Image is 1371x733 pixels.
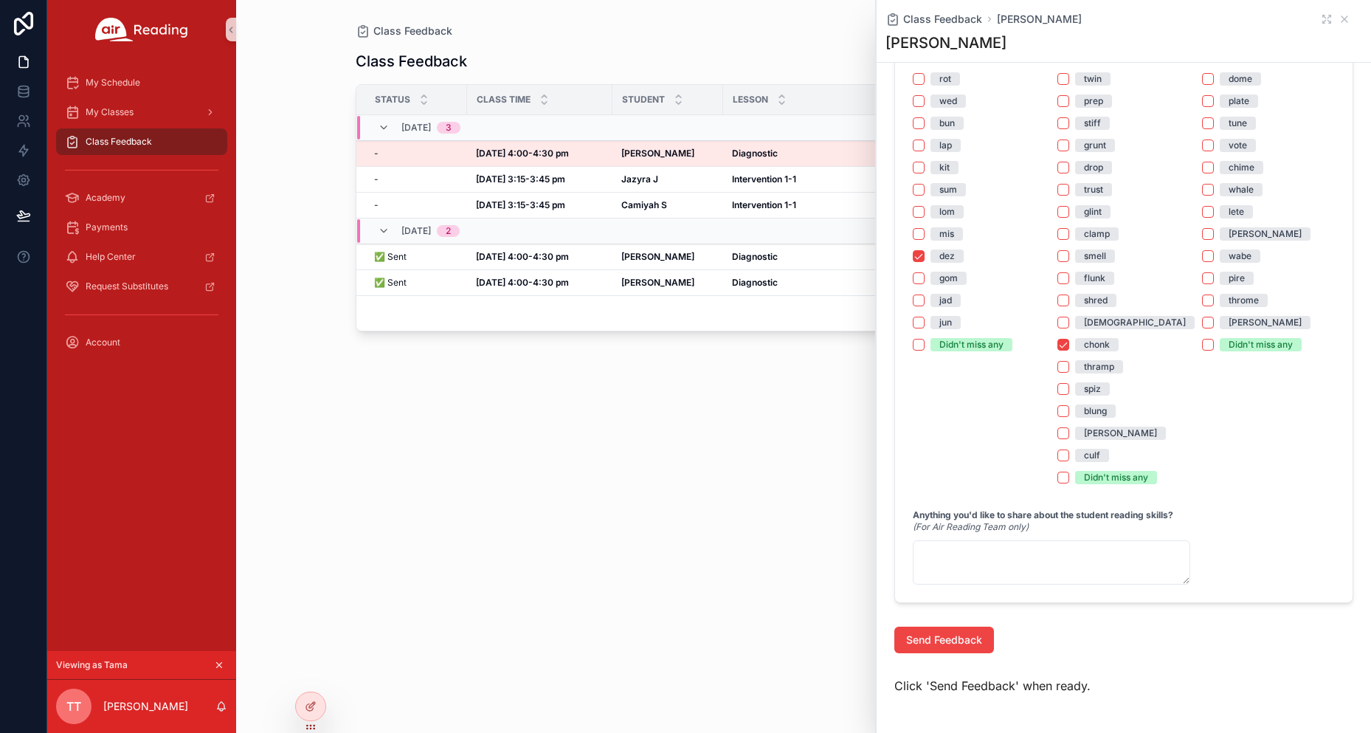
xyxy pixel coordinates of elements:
div: dez [939,250,955,263]
div: plate [1229,94,1249,108]
a: [PERSON_NAME] [997,12,1082,27]
strong: Intervention 1-1 [732,173,796,185]
a: Camiyah S [621,199,714,211]
em: (For Air Reading Team only) [913,521,1029,532]
div: smell [1084,250,1106,263]
div: spiz [1084,382,1101,396]
div: trust [1084,183,1103,196]
div: whale [1229,183,1254,196]
div: culf [1084,449,1100,462]
a: ✅ Sent [374,277,458,289]
div: chime [1229,161,1254,174]
div: pire [1229,272,1245,285]
span: Status [375,94,410,106]
span: Academy [86,192,125,204]
div: tune [1229,117,1247,130]
button: Send Feedback [894,627,994,653]
span: [DATE] [401,122,431,134]
div: blung [1084,405,1107,418]
div: Didn't miss any [1229,338,1293,351]
div: mis [939,227,954,241]
div: sum [939,183,957,196]
div: [DEMOGRAPHIC_DATA] [1084,316,1186,329]
span: [DATE] [401,225,431,237]
div: 2 [446,225,451,237]
div: [PERSON_NAME] [1229,227,1302,241]
div: lom [939,205,955,218]
strong: Jazyra J [621,173,658,185]
h1: [PERSON_NAME] [885,32,1006,53]
a: My Classes [56,99,227,125]
span: ✅ Sent [374,277,407,289]
span: Student [622,94,665,106]
div: Didn't miss any [1084,471,1148,484]
strong: [DATE] 3:15-3:45 pm [476,173,565,185]
div: prep [1084,94,1103,108]
a: Class Feedback [356,24,452,38]
strong: [DATE] 3:15-3:45 pm [476,199,565,210]
div: vote [1229,139,1247,152]
strong: Intervention 1-1 [732,199,796,210]
div: wabe [1229,250,1251,263]
a: Intervention 1-1 [732,173,930,185]
a: [PERSON_NAME] [621,277,714,289]
a: Jazyra J [621,173,714,185]
div: 3 [446,122,452,134]
div: wed [939,94,957,108]
strong: [DATE] 4:00-4:30 pm [476,148,569,159]
div: thramp [1084,360,1114,374]
div: stiff [1084,117,1101,130]
a: Class Feedback [885,12,982,27]
div: gom [939,272,958,285]
a: Payments [56,214,227,241]
span: Viewing as Tama [56,659,128,671]
div: Didn't miss any [939,338,1004,351]
span: Class Time [477,94,531,106]
span: ✅ Sent [374,251,407,263]
a: My Schedule [56,69,227,96]
span: Class Feedback [373,24,452,38]
div: chonk [1084,338,1110,351]
strong: Diagnostic [732,148,778,159]
span: Help Center [86,251,136,263]
strong: Camiyah S [621,199,667,210]
p: [PERSON_NAME] [103,699,188,714]
strong: Diagnostic [732,251,778,262]
div: lete [1229,205,1244,218]
div: dome [1229,72,1252,86]
strong: [PERSON_NAME] [621,148,694,159]
span: Payments [86,221,128,233]
span: Click 'Send Feedback' when ready. [894,677,1091,695]
span: - [374,148,379,159]
div: [PERSON_NAME] [1229,316,1302,329]
span: - [374,199,379,211]
span: - [374,173,379,185]
div: throme [1229,294,1259,307]
div: jad [939,294,952,307]
strong: [DATE] 4:00-4:30 pm [476,251,569,262]
div: rot [939,72,951,86]
a: [DATE] 4:00-4:30 pm [476,148,604,159]
a: [PERSON_NAME] [621,148,714,159]
div: twin [1084,72,1102,86]
strong: [PERSON_NAME] [621,251,694,262]
a: Intervention 1-1 [732,199,930,211]
a: [PERSON_NAME] [621,251,714,263]
a: Account [56,329,227,356]
span: Lesson [733,94,768,106]
strong: [PERSON_NAME] [621,277,694,288]
div: clamp [1084,227,1110,241]
img: App logo [95,18,188,41]
h1: Class Feedback [356,51,467,72]
a: [DATE] 3:15-3:45 pm [476,173,604,185]
div: kit [939,161,950,174]
strong: [DATE] 4:00-4:30 pm [476,277,569,288]
a: - [374,199,458,211]
span: My Schedule [86,77,140,89]
a: Diagnostic [732,277,930,289]
div: grunt [1084,139,1106,152]
span: Class Feedback [86,136,152,148]
strong: Diagnostic [732,277,778,288]
a: Request Substitutes [56,273,227,300]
